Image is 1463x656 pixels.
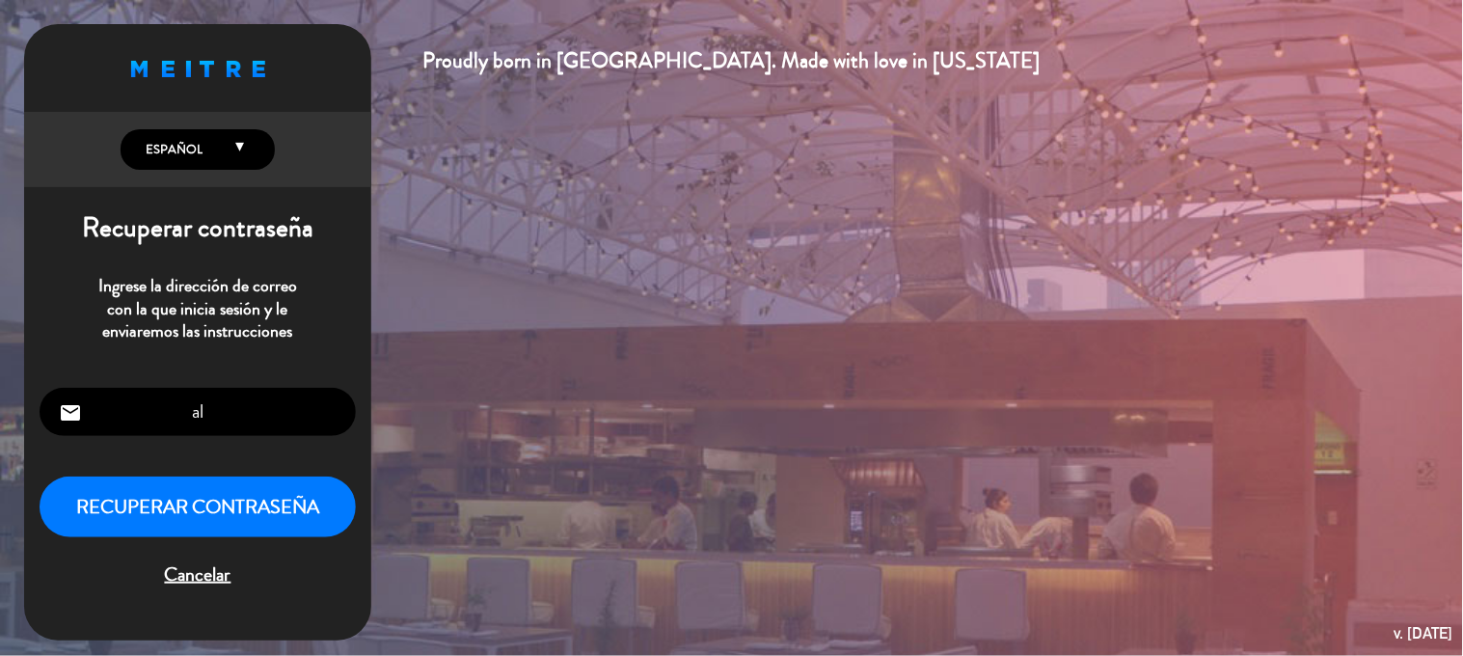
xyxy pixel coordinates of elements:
button: Recuperar contraseña [40,477,356,537]
input: Correo Electrónico [40,388,356,437]
span: Español [141,140,203,159]
h1: Recuperar contraseña [24,212,371,245]
span: Cancelar [40,560,356,591]
i: email [59,401,82,424]
div: v. [DATE] [1395,620,1453,646]
p: Ingrese la dirección de correo con la que inicia sesión y le enviaremos las instrucciones [40,275,356,342]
